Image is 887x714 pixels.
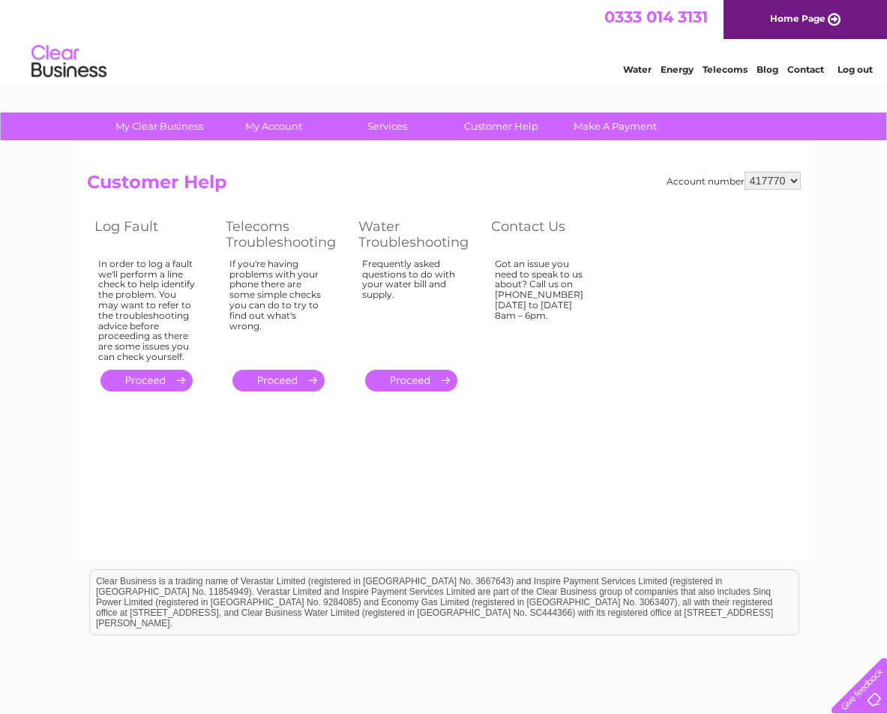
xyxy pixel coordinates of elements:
a: 0333 014 3131 [604,7,708,26]
a: Contact [787,64,824,75]
a: Energy [661,64,694,75]
div: Account number [667,172,801,190]
h2: Customer Help [87,172,801,200]
div: If you're having problems with your phone there are some simple checks you can do to try to find ... [229,259,328,356]
a: . [100,370,193,391]
a: Telecoms [703,64,748,75]
a: My Account [211,112,335,140]
div: In order to log a fault we'll perform a line check to help identify the problem. You may want to ... [98,259,196,362]
th: Contact Us [484,214,615,254]
img: logo.png [31,39,107,85]
th: Telecoms Troubleshooting [218,214,351,254]
div: Got an issue you need to speak to us about? Call us on [PHONE_NUMBER] [DATE] to [DATE] 8am – 6pm. [495,259,592,356]
a: . [232,370,325,391]
a: Water [623,64,652,75]
a: Make A Payment [553,112,677,140]
a: Customer Help [439,112,563,140]
th: Water Troubleshooting [351,214,484,254]
div: Frequently asked questions to do with your water bill and supply. [362,259,461,356]
a: . [365,370,457,391]
div: Clear Business is a trading name of Verastar Limited (registered in [GEOGRAPHIC_DATA] No. 3667643... [90,8,799,73]
a: My Clear Business [97,112,221,140]
a: Services [325,112,449,140]
a: Log out [838,64,873,75]
a: Blog [757,64,778,75]
th: Log Fault [87,214,218,254]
